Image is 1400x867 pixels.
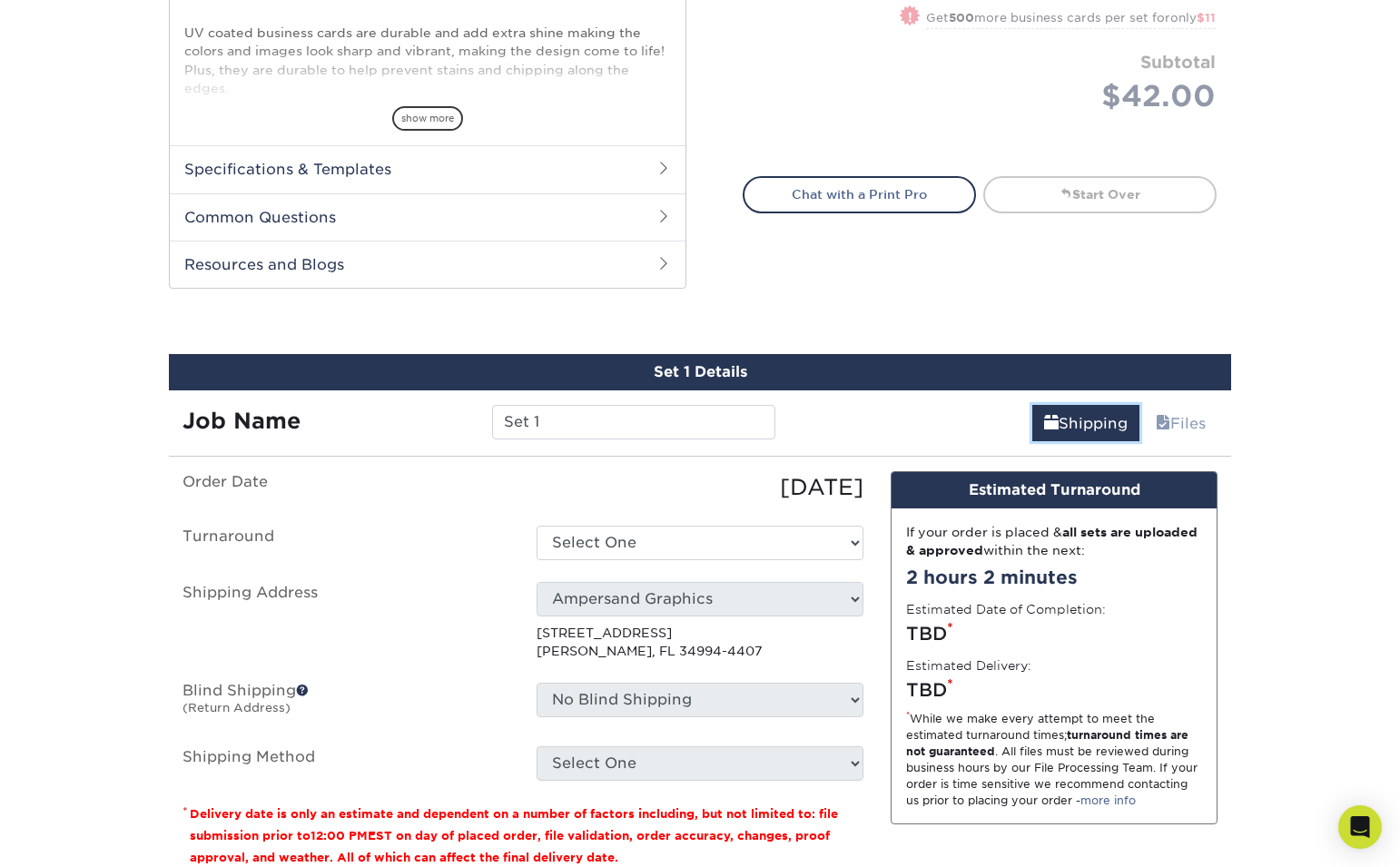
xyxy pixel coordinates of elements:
[906,676,1202,704] div: TBD
[537,624,863,661] p: [STREET_ADDRESS] [PERSON_NAME], FL 34994-4407
[906,523,1202,560] div: If your order is placed & within the next:
[906,564,1202,591] div: 2 hours 2 minutes
[1144,405,1218,441] a: Files
[190,807,838,864] small: Delivery date is only an estimate and dependent on a number of factors including, but not limited...
[1156,415,1170,432] span: files
[170,145,685,192] h2: Specifications & Templates
[983,176,1217,212] a: Start Over
[182,408,301,434] strong: Job Name
[169,526,523,560] label: Turnaround
[169,471,523,504] label: Order Date
[1044,415,1059,432] span: shipping
[906,620,1202,647] div: TBD
[169,582,523,661] label: Shipping Address
[169,354,1231,390] div: Set 1 Details
[906,656,1031,675] label: Estimated Delivery:
[743,176,976,212] a: Chat with a Print Pro
[392,106,463,131] span: show more
[169,746,523,781] label: Shipping Method
[1080,793,1136,807] a: more info
[906,728,1188,758] strong: turnaround times are not guaranteed
[892,472,1217,508] div: Estimated Turnaround
[1338,805,1382,849] div: Open Intercom Messenger
[906,600,1106,618] label: Estimated Date of Completion:
[182,701,291,714] small: (Return Address)
[170,193,685,241] h2: Common Questions
[169,683,523,724] label: Blind Shipping
[311,829,368,842] span: 12:00 PM
[492,405,774,439] input: Enter a job name
[1032,405,1139,441] a: Shipping
[170,241,685,288] h2: Resources and Blogs
[523,471,877,504] div: [DATE]
[906,711,1202,809] div: While we make every attempt to meet the estimated turnaround times; . All files must be reviewed ...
